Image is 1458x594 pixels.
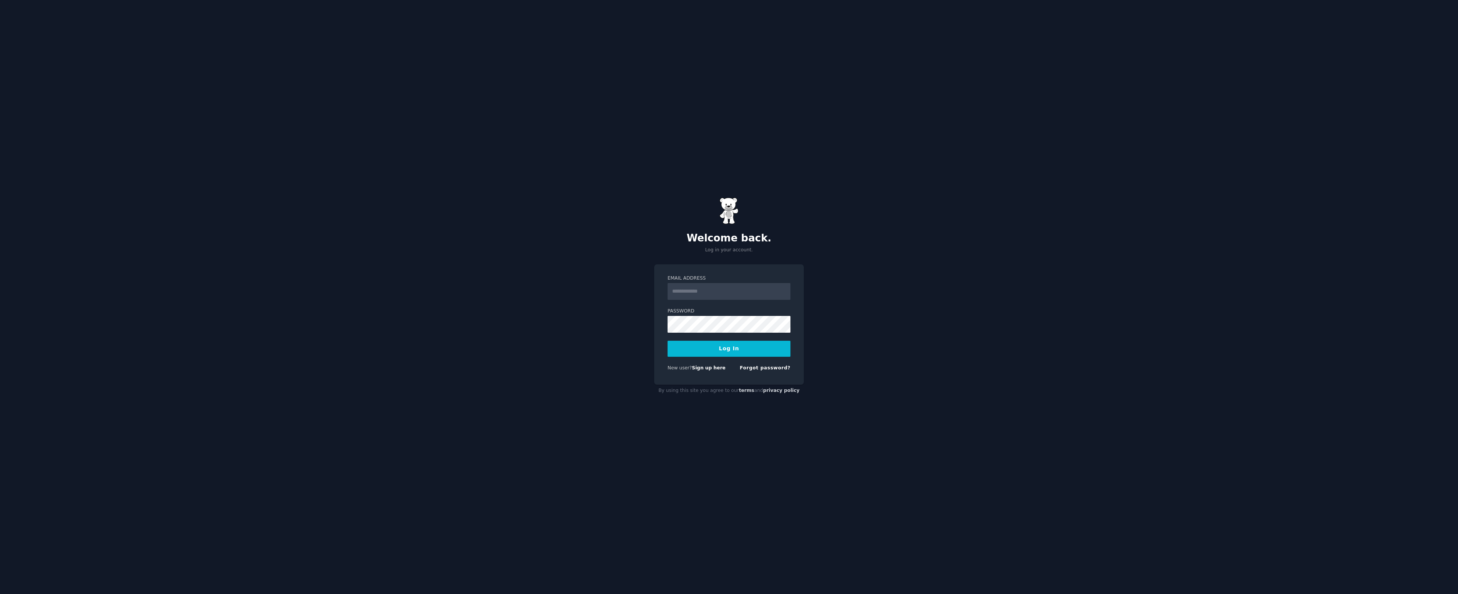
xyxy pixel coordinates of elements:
img: Gummy Bear [719,197,739,224]
div: By using this site you agree to our and [654,385,804,397]
p: Log in your account. [654,247,804,254]
h2: Welcome back. [654,232,804,244]
span: New user? [668,365,692,371]
label: Password [668,308,790,315]
a: Sign up here [692,365,726,371]
label: Email Address [668,275,790,282]
a: terms [739,388,754,393]
a: privacy policy [763,388,800,393]
a: Forgot password? [740,365,790,371]
button: Log In [668,341,790,357]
